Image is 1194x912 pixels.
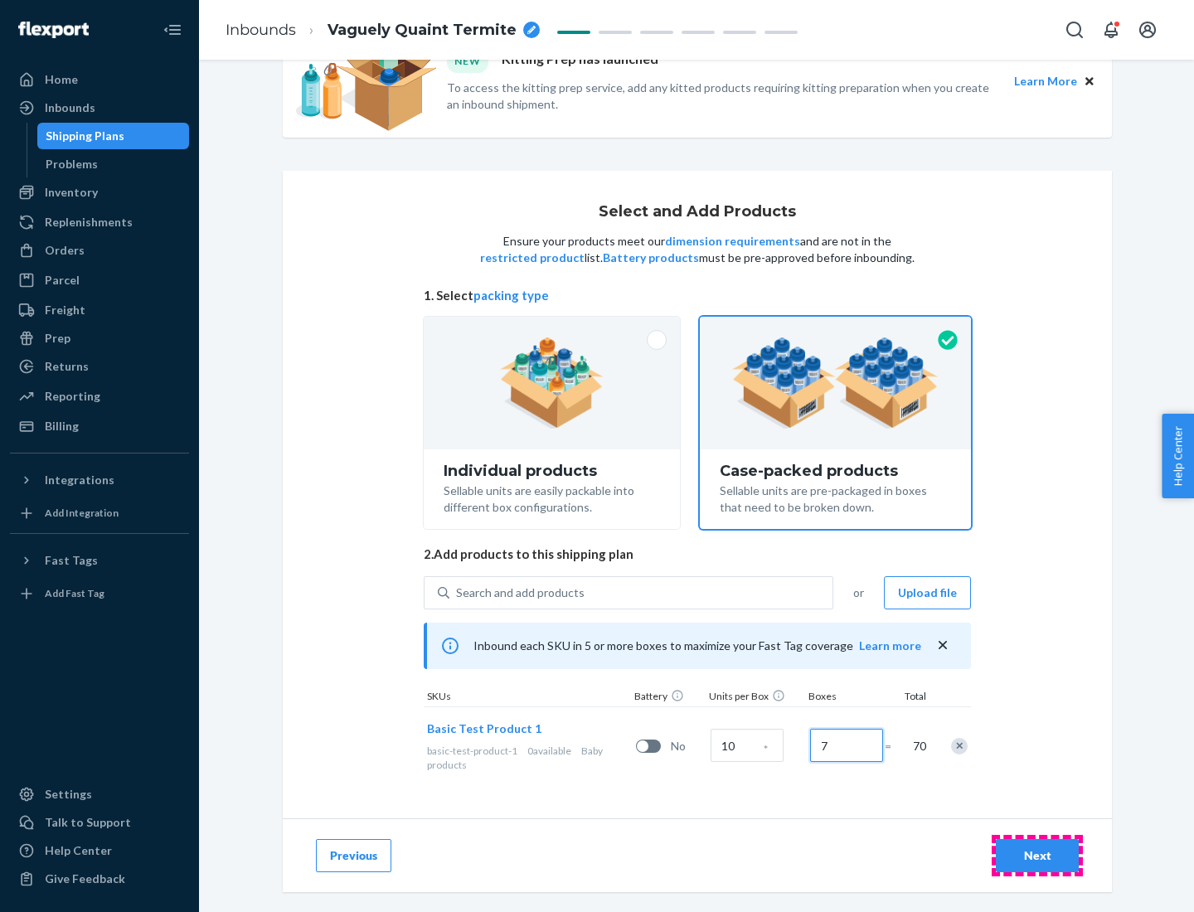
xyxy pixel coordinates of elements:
[631,689,706,706] div: Battery
[10,866,189,892] button: Give Feedback
[316,839,391,872] button: Previous
[45,552,98,569] div: Fast Tags
[10,500,189,526] a: Add Integration
[45,272,80,289] div: Parcel
[45,842,112,859] div: Help Center
[427,720,541,737] button: Basic Test Product 1
[711,729,784,762] input: Case Quantity
[720,463,951,479] div: Case-packed products
[884,576,971,609] button: Upload file
[424,623,971,669] div: Inbound each SKU in 5 or more boxes to maximize your Fast Tag coverage
[444,479,660,516] div: Sellable units are easily packable into different box configurations.
[888,689,929,706] div: Total
[10,209,189,235] a: Replenishments
[996,839,1079,872] button: Next
[427,744,629,772] div: Baby products
[37,123,190,149] a: Shipping Plans
[226,21,296,39] a: Inbounds
[859,638,921,654] button: Learn more
[45,871,125,887] div: Give Feedback
[18,22,89,38] img: Flexport logo
[885,738,901,754] span: =
[45,330,70,347] div: Prep
[424,546,971,563] span: 2. Add products to this shipping plan
[444,463,660,479] div: Individual products
[10,383,189,410] a: Reporting
[502,50,658,72] p: Kitting Prep has launched
[480,250,585,266] button: restricted product
[328,20,517,41] span: Vaguely Quaint Termite
[156,13,189,46] button: Close Navigation
[10,809,189,836] a: Talk to Support
[45,786,92,803] div: Settings
[212,6,553,55] ol: breadcrumbs
[934,637,951,654] button: close
[10,353,189,380] a: Returns
[45,184,98,201] div: Inventory
[10,781,189,808] a: Settings
[427,745,517,757] span: basic-test-product-1
[910,738,926,754] span: 70
[951,738,968,754] div: Remove Item
[45,388,100,405] div: Reporting
[478,233,916,266] p: Ensure your products meet our and are not in the list. must be pre-approved before inbounding.
[665,233,800,250] button: dimension requirements
[10,179,189,206] a: Inventory
[45,418,79,434] div: Billing
[46,156,98,172] div: Problems
[1094,13,1128,46] button: Open notifications
[473,287,549,304] button: packing type
[732,337,939,429] img: case-pack.59cecea509d18c883b923b81aeac6d0b.png
[10,580,189,607] a: Add Fast Tag
[1014,72,1077,90] button: Learn More
[603,250,699,266] button: Battery products
[1058,13,1091,46] button: Open Search Box
[427,721,541,735] span: Basic Test Product 1
[500,337,604,429] img: individual-pack.facf35554cb0f1810c75b2bd6df2d64e.png
[447,50,488,72] div: NEW
[424,287,971,304] span: 1. Select
[424,689,631,706] div: SKUs
[10,297,189,323] a: Freight
[599,204,796,221] h1: Select and Add Products
[810,729,883,762] input: Number of boxes
[45,814,131,831] div: Talk to Support
[10,413,189,439] a: Billing
[45,214,133,230] div: Replenishments
[853,585,864,601] span: or
[456,585,585,601] div: Search and add products
[45,302,85,318] div: Freight
[37,151,190,177] a: Problems
[10,467,189,493] button: Integrations
[671,738,704,754] span: No
[45,242,85,259] div: Orders
[10,837,189,864] a: Help Center
[706,689,805,706] div: Units per Box
[10,547,189,574] button: Fast Tags
[45,71,78,88] div: Home
[1162,414,1194,498] button: Help Center
[1131,13,1164,46] button: Open account menu
[10,95,189,121] a: Inbounds
[45,506,119,520] div: Add Integration
[46,128,124,144] div: Shipping Plans
[527,745,571,757] span: 0 available
[45,358,89,375] div: Returns
[10,66,189,93] a: Home
[10,325,189,352] a: Prep
[447,80,999,113] p: To access the kitting prep service, add any kitted products requiring kitting preparation when yo...
[45,586,104,600] div: Add Fast Tag
[45,472,114,488] div: Integrations
[1010,847,1065,864] div: Next
[10,267,189,293] a: Parcel
[1080,72,1099,90] button: Close
[45,99,95,116] div: Inbounds
[720,479,951,516] div: Sellable units are pre-packaged in boxes that need to be broken down.
[805,689,888,706] div: Boxes
[10,237,189,264] a: Orders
